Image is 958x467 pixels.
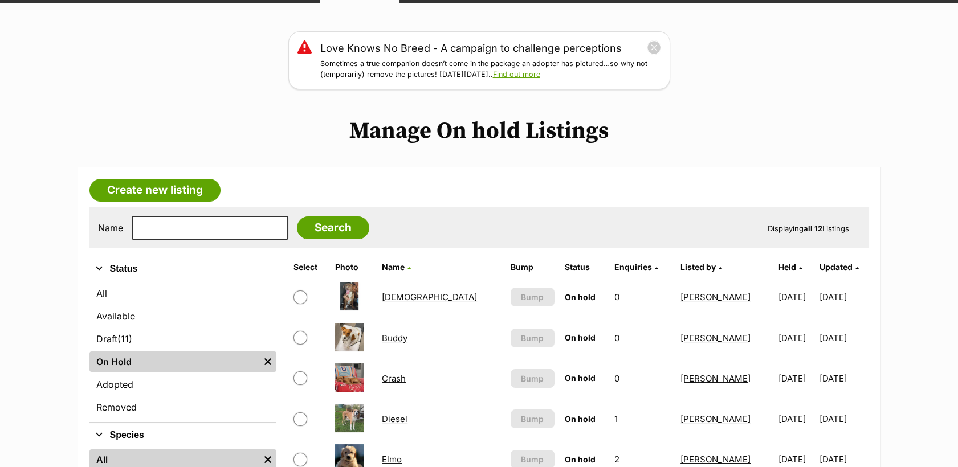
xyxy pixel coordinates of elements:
[521,453,544,465] span: Bump
[382,373,406,384] a: Crash
[89,351,259,372] a: On Hold
[89,329,276,349] a: Draft
[331,258,377,276] th: Photo
[382,262,405,272] span: Name
[774,359,818,398] td: [DATE]
[89,281,276,422] div: Status
[680,333,751,343] a: [PERSON_NAME]
[511,369,555,388] button: Bump
[117,332,132,346] span: (11)
[820,262,853,272] span: Updated
[511,409,555,428] button: Bump
[774,318,818,358] td: [DATE]
[804,224,822,233] strong: all 12
[647,40,661,55] button: close
[565,454,596,464] span: On hold
[774,399,818,439] td: [DATE]
[511,288,555,306] button: Bump
[320,59,661,80] p: Sometimes a true companion doesn’t come in the package an adopter has pictured…so why not (tempor...
[560,258,609,276] th: Status
[610,399,675,439] td: 1
[493,70,540,79] a: Find out more
[820,262,859,272] a: Updated
[382,333,407,343] a: Buddy
[680,413,751,424] a: [PERSON_NAME]
[382,454,402,465] a: Elmo
[297,216,369,239] input: Search
[289,258,329,276] th: Select
[774,277,818,317] td: [DATE]
[89,428,276,443] button: Species
[680,292,751,302] a: [PERSON_NAME]
[565,414,596,424] span: On hold
[521,413,544,425] span: Bump
[820,318,867,358] td: [DATE]
[778,262,796,272] span: Held
[382,262,411,272] a: Name
[768,224,849,233] span: Displaying Listings
[820,359,867,398] td: [DATE]
[680,262,716,272] span: Listed by
[521,372,544,384] span: Bump
[565,333,596,342] span: On hold
[511,329,555,347] button: Bump
[820,399,867,439] td: [DATE]
[610,318,675,358] td: 0
[98,223,123,233] label: Name
[610,359,675,398] td: 0
[521,332,544,344] span: Bump
[778,262,802,272] a: Held
[320,40,622,56] a: Love Knows No Breed - A campaign to challenge perceptions
[565,292,596,302] span: On hold
[259,351,276,372] a: Remove filter
[89,374,276,395] a: Adopted
[506,258,559,276] th: Bump
[614,262,652,272] span: translation missing: en.admin.listings.index.attributes.enquiries
[89,261,276,276] button: Status
[680,454,751,465] a: [PERSON_NAME]
[680,262,722,272] a: Listed by
[820,277,867,317] td: [DATE]
[680,373,751,384] a: [PERSON_NAME]
[382,413,407,424] a: Diesel
[521,291,544,303] span: Bump
[565,373,596,383] span: On hold
[89,306,276,326] a: Available
[382,292,477,302] a: [DEMOGRAPHIC_DATA]
[89,397,276,417] a: Removed
[614,262,658,272] a: Enquiries
[89,283,276,304] a: All
[610,277,675,317] td: 0
[89,179,221,202] a: Create new listing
